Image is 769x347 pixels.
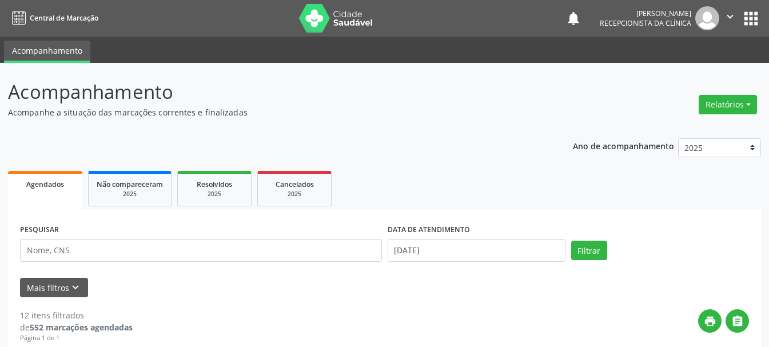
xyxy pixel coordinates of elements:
i: keyboard_arrow_down [69,281,82,294]
span: Central de Marcação [30,13,98,23]
button:  [719,6,741,30]
span: Agendados [26,180,64,189]
strong: 552 marcações agendadas [30,322,133,333]
label: PESQUISAR [20,221,59,239]
p: Acompanhamento [8,78,535,106]
span: Cancelados [276,180,314,189]
a: Acompanhamento [4,41,90,63]
button: Relatórios [699,95,757,114]
label: DATA DE ATENDIMENTO [388,221,470,239]
div: [PERSON_NAME] [600,9,691,18]
button: apps [741,9,761,29]
i:  [724,10,736,23]
img: img [695,6,719,30]
input: Nome, CNS [20,239,382,262]
p: Ano de acompanhamento [573,138,674,153]
div: 12 itens filtrados [20,309,133,321]
input: Selecione um intervalo [388,239,565,262]
div: Página 1 de 1 [20,333,133,343]
button:  [726,309,749,333]
div: 2025 [186,190,243,198]
span: Não compareceram [97,180,163,189]
button: Filtrar [571,241,607,260]
p: Acompanhe a situação das marcações correntes e finalizadas [8,106,535,118]
div: 2025 [266,190,323,198]
span: Recepcionista da clínica [600,18,691,28]
button: notifications [565,10,581,26]
i:  [731,315,744,328]
a: Central de Marcação [8,9,98,27]
button: Mais filtroskeyboard_arrow_down [20,278,88,298]
div: 2025 [97,190,163,198]
span: Resolvidos [197,180,232,189]
div: de [20,321,133,333]
button: print [698,309,722,333]
i: print [704,315,716,328]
